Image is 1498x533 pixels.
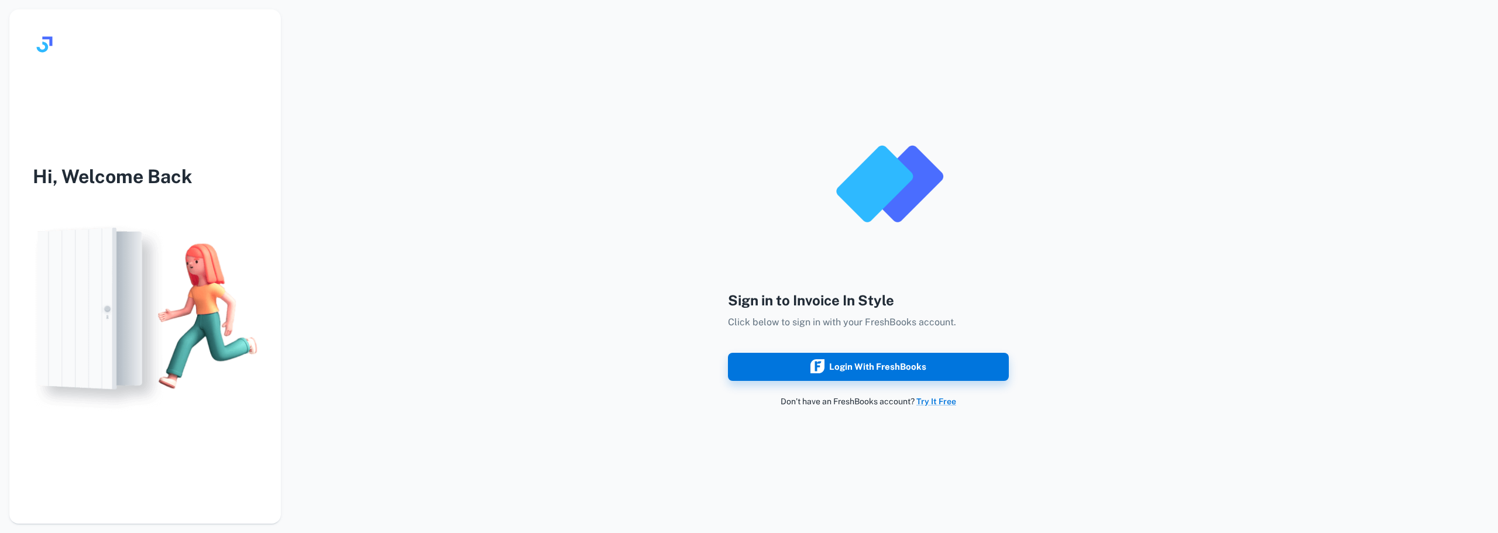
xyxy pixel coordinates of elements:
[810,359,926,374] div: Login with FreshBooks
[9,214,281,418] img: login
[831,126,948,243] img: logo_invoice_in_style_app.png
[9,163,281,191] h3: Hi, Welcome Back
[728,290,1009,311] h4: Sign in to Invoice In Style
[916,397,956,406] a: Try It Free
[33,33,56,56] img: logo.svg
[728,353,1009,381] button: Login with FreshBooks
[728,395,1009,408] p: Don’t have an FreshBooks account?
[728,315,1009,329] p: Click below to sign in with your FreshBooks account.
